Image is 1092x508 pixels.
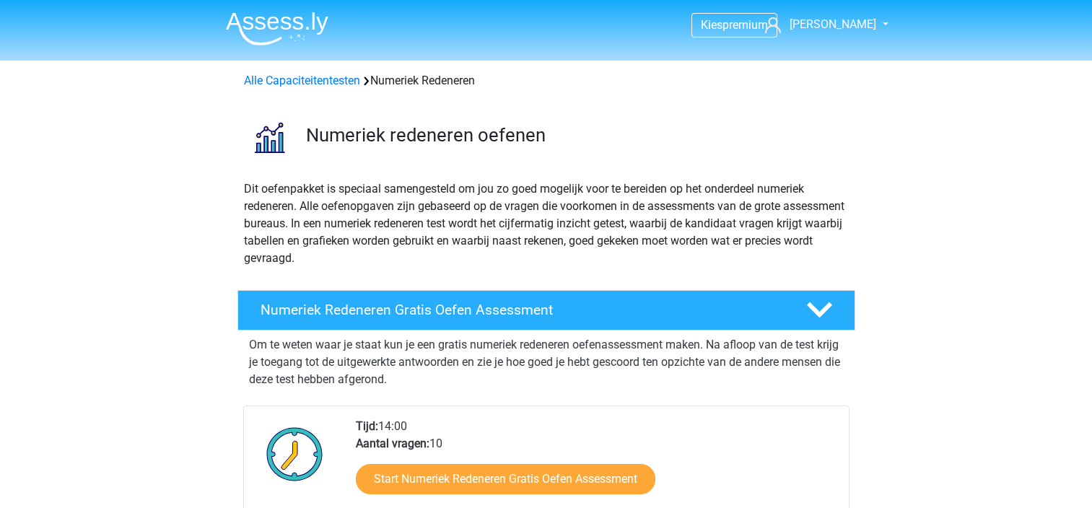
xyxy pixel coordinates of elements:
[238,72,855,89] div: Numeriek Redeneren
[238,107,300,168] img: numeriek redeneren
[722,18,768,32] span: premium
[249,336,844,388] p: Om te weten waar je staat kun je een gratis numeriek redeneren oefenassessment maken. Na afloop v...
[232,290,861,330] a: Numeriek Redeneren Gratis Oefen Assessment
[258,418,331,490] img: Klok
[692,15,777,35] a: Kiespremium
[226,12,328,45] img: Assessly
[261,302,783,318] h4: Numeriek Redeneren Gratis Oefen Assessment
[356,464,655,494] a: Start Numeriek Redeneren Gratis Oefen Assessment
[701,18,722,32] span: Kies
[244,74,360,87] a: Alle Capaciteitentesten
[244,180,849,267] p: Dit oefenpakket is speciaal samengesteld om jou zo goed mogelijk voor te bereiden op het onderdee...
[759,16,878,33] a: [PERSON_NAME]
[356,437,429,450] b: Aantal vragen:
[790,17,876,31] span: [PERSON_NAME]
[356,419,378,433] b: Tijd:
[306,124,844,146] h3: Numeriek redeneren oefenen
